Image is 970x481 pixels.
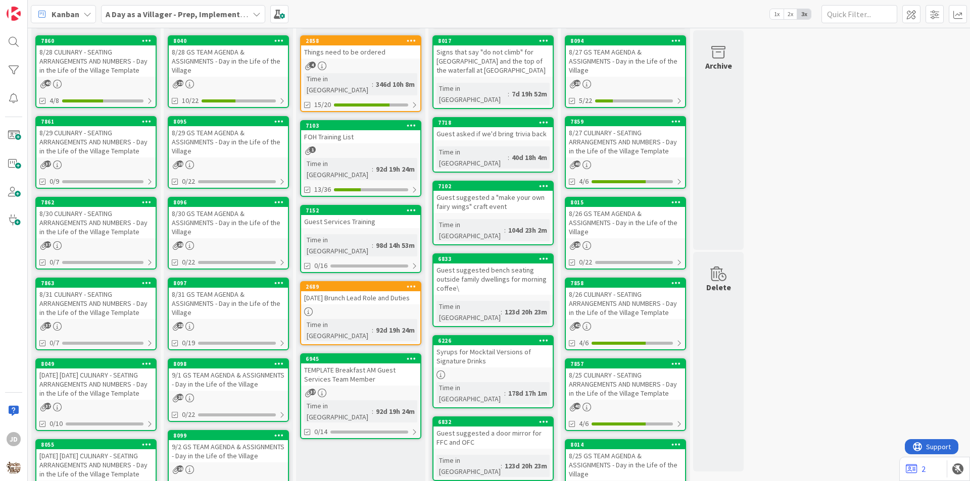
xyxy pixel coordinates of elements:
[566,117,685,157] div: 78598/27 CULINARY - SEATING ARRANGEMENTS AND NUMBERS - Day in the Life of the Village Template
[565,197,686,270] a: 80158/26 GS TEAM AGENDA & ASSIGNMENTS - Day in the Life of the Village0/22
[433,426,553,449] div: Guest suggested a door mirror for FFC and OFC
[579,338,589,348] span: 4/6
[306,37,420,44] div: 2858
[168,197,289,270] a: 80968/30 GS TEAM AGENDA & ASSIGNMENTS - Day in the Life of the Village0/22
[570,199,685,206] div: 8015
[574,80,580,86] span: 28
[50,338,59,348] span: 0/7
[502,306,550,317] div: 123d 20h 23m
[566,288,685,319] div: 8/26 CULINARY - SEATING ARRANGEMENTS AND NUMBERS - Day in the Life of the Village Template
[438,37,553,44] div: 8017
[177,241,183,248] span: 28
[169,279,288,319] div: 80978/31 GS TEAM AGENDA & ASSIGNMENTS - Day in the Life of the Village
[173,118,288,125] div: 8095
[301,354,420,363] div: 6945
[906,463,926,475] a: 2
[314,260,327,271] span: 0/16
[501,306,502,317] span: :
[41,360,156,367] div: 8049
[821,5,897,23] input: Quick Filter...
[36,36,156,45] div: 7860
[437,301,501,323] div: Time in [GEOGRAPHIC_DATA]
[36,117,156,157] div: 78618/29 CULINARY - SEATING ARRANGEMENTS AND NUMBERS - Day in the Life of the Village Template
[301,354,420,386] div: 6945TEMPLATE Breakfast AM Guest Services Team Member
[169,117,288,126] div: 8095
[41,199,156,206] div: 7862
[169,359,288,391] div: 80989/1 GS TEAM AGENDA & ASSIGNMENTS - Day in the Life of the Village
[566,279,685,319] div: 78588/26 CULINARY - SEATING ARRANGEMENTS AND NUMBERS - Day in the Life of the Village Template
[177,394,183,400] span: 28
[182,409,195,420] span: 0/22
[565,278,686,350] a: 78588/26 CULINARY - SEATING ARRANGEMENTS AND NUMBERS - Day in the Life of the Village Template4/6
[177,322,183,329] span: 28
[570,441,685,448] div: 8014
[432,416,554,481] a: 6832Guest suggested a door mirror for FFC and OFCTime in [GEOGRAPHIC_DATA]:123d 20h 23m
[437,455,501,477] div: Time in [GEOGRAPHIC_DATA]
[306,355,420,362] div: 6945
[301,45,420,59] div: Things need to be ordered
[41,37,156,44] div: 7860
[35,278,157,350] a: 78638/31 CULINARY - SEATING ARRANGEMENTS AND NUMBERS - Day in the Life of the Village Template0/7
[372,325,373,336] span: :
[177,161,183,167] span: 28
[432,181,554,245] a: 7102Guest suggested a "make your own fairy wings" craft eventTime in [GEOGRAPHIC_DATA]:104d 23h 2m
[36,359,156,368] div: 8049
[173,432,288,439] div: 8099
[432,253,554,327] a: 6833Guest suggested bench seating outside family dwellings for morning coffee\Time in [GEOGRAPHIC...
[301,121,420,130] div: 7103
[432,335,554,408] a: 6226Syrups for Mocktail Versions of Signature DrinksTime in [GEOGRAPHIC_DATA]:178d 17h 1m
[41,280,156,287] div: 7863
[301,282,420,304] div: 2689[DATE] Brunch Lead Role and Duties
[169,45,288,77] div: 8/28 GS TEAM AGENDA & ASSIGNMENTS - Day in the Life of the Village
[36,36,156,77] div: 78608/28 CULINARY - SEATING ARRANGEMENTS AND NUMBERS - Day in the Life of the Village Template
[36,126,156,157] div: 8/29 CULINARY - SEATING ARRANGEMENTS AND NUMBERS - Day in the Life of the Village Template
[438,337,553,344] div: 6226
[433,254,553,295] div: 6833Guest suggested bench seating outside family dwellings for morning coffee\
[579,176,589,187] span: 4/6
[44,322,51,329] span: 37
[509,88,550,99] div: 7d 19h 52m
[36,207,156,238] div: 8/30 CULINARY - SEATING ARRANGEMENTS AND NUMBERS - Day in the Life of the Village Template
[50,257,59,268] span: 0/7
[433,127,553,140] div: Guest asked if we'd bring trivia back
[502,460,550,471] div: 123d 20h 23m
[168,116,289,189] a: 80958/29 GS TEAM AGENDA & ASSIGNMENTS - Day in the Life of the Village0/22
[301,130,420,143] div: FOH Training List
[306,122,420,129] div: 7103
[35,35,157,108] a: 78608/28 CULINARY - SEATING ARRANGEMENTS AND NUMBERS - Day in the Life of the Village Template4/8
[314,184,331,195] span: 13/36
[565,358,686,431] a: 78578/25 CULINARY - SEATING ARRANGEMENTS AND NUMBERS - Day in the Life of the Village Template4/6
[301,291,420,304] div: [DATE] Brunch Lead Role and Duties
[182,257,195,268] span: 0/22
[36,45,156,77] div: 8/28 CULINARY - SEATING ARRANGEMENTS AND NUMBERS - Day in the Life of the Village Template
[373,406,417,417] div: 92d 19h 24m
[177,80,183,86] span: 29
[169,431,288,462] div: 80999/2 GS TEAM AGENDA & ASSIGNMENTS - Day in the Life of the Village
[566,117,685,126] div: 7859
[304,234,372,256] div: Time in [GEOGRAPHIC_DATA]
[169,36,288,77] div: 80408/28 GS TEAM AGENDA & ASSIGNMENTS - Day in the Life of the Village
[566,449,685,480] div: 8/25 GS TEAM AGENDA & ASSIGNMENTS - Day in the Life of the Village
[169,207,288,238] div: 8/30 GS TEAM AGENDA & ASSIGNMENTS - Day in the Life of the Village
[36,440,156,480] div: 8055[DATE] [DATE] CULINARY - SEATING ARRANGEMENTS AND NUMBERS - Day in the Life of the Village Te...
[301,215,420,228] div: Guest Services Training
[314,426,327,437] span: 0/14
[566,198,685,238] div: 80158/26 GS TEAM AGENDA & ASSIGNMENTS - Day in the Life of the Village
[438,418,553,425] div: 6832
[169,279,288,288] div: 8097
[797,9,811,19] span: 3x
[301,36,420,59] div: 2858Things need to be ordered
[168,35,289,108] a: 80408/28 GS TEAM AGENDA & ASSIGNMENTS - Day in the Life of the Village10/22
[36,198,156,207] div: 7862
[44,241,51,248] span: 37
[373,325,417,336] div: 92d 19h 24m
[301,121,420,143] div: 7103FOH Training List
[504,388,506,399] span: :
[306,207,420,214] div: 7152
[304,400,372,422] div: Time in [GEOGRAPHIC_DATA]
[566,440,685,449] div: 8014
[566,198,685,207] div: 8015
[168,358,289,422] a: 80989/1 GS TEAM AGENDA & ASSIGNMENTS - Day in the Life of the Village0/22
[433,191,553,213] div: Guest suggested a "make your own fairy wings" craft event
[306,283,420,290] div: 2689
